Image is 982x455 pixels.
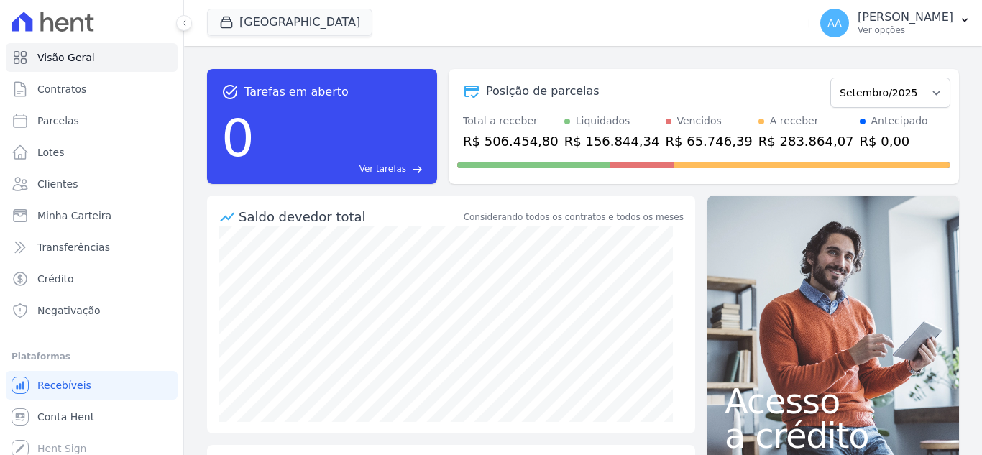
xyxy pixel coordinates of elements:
[221,83,239,101] span: task_alt
[221,101,254,175] div: 0
[37,82,86,96] span: Contratos
[871,114,928,129] div: Antecipado
[464,211,684,224] div: Considerando todos os contratos e todos os meses
[37,145,65,160] span: Lotes
[463,132,559,151] div: R$ 506.454,80
[412,164,423,175] span: east
[6,296,178,325] a: Negativação
[260,162,423,175] a: Ver tarefas east
[239,207,461,226] div: Saldo devedor total
[809,3,982,43] button: AA [PERSON_NAME] Ver opções
[6,371,178,400] a: Recebíveis
[6,75,178,104] a: Contratos
[486,83,600,100] div: Posição de parcelas
[37,240,110,254] span: Transferências
[37,410,94,424] span: Conta Hent
[37,378,91,392] span: Recebíveis
[827,18,842,28] span: AA
[770,114,819,129] div: A receber
[564,132,660,151] div: R$ 156.844,34
[244,83,349,101] span: Tarefas em aberto
[576,114,630,129] div: Liquidados
[37,177,78,191] span: Clientes
[37,50,95,65] span: Visão Geral
[6,265,178,293] a: Crédito
[207,9,372,36] button: [GEOGRAPHIC_DATA]
[6,201,178,230] a: Minha Carteira
[37,303,101,318] span: Negativação
[37,114,79,128] span: Parcelas
[6,43,178,72] a: Visão Geral
[6,233,178,262] a: Transferências
[858,24,953,36] p: Ver opções
[37,208,111,223] span: Minha Carteira
[860,132,928,151] div: R$ 0,00
[725,418,942,453] span: a crédito
[6,403,178,431] a: Conta Hent
[666,132,753,151] div: R$ 65.746,39
[6,138,178,167] a: Lotes
[463,114,559,129] div: Total a receber
[6,106,178,135] a: Parcelas
[677,114,722,129] div: Vencidos
[359,162,406,175] span: Ver tarefas
[725,384,942,418] span: Acesso
[37,272,74,286] span: Crédito
[12,348,172,365] div: Plataformas
[6,170,178,198] a: Clientes
[758,132,854,151] div: R$ 283.864,07
[858,10,953,24] p: [PERSON_NAME]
